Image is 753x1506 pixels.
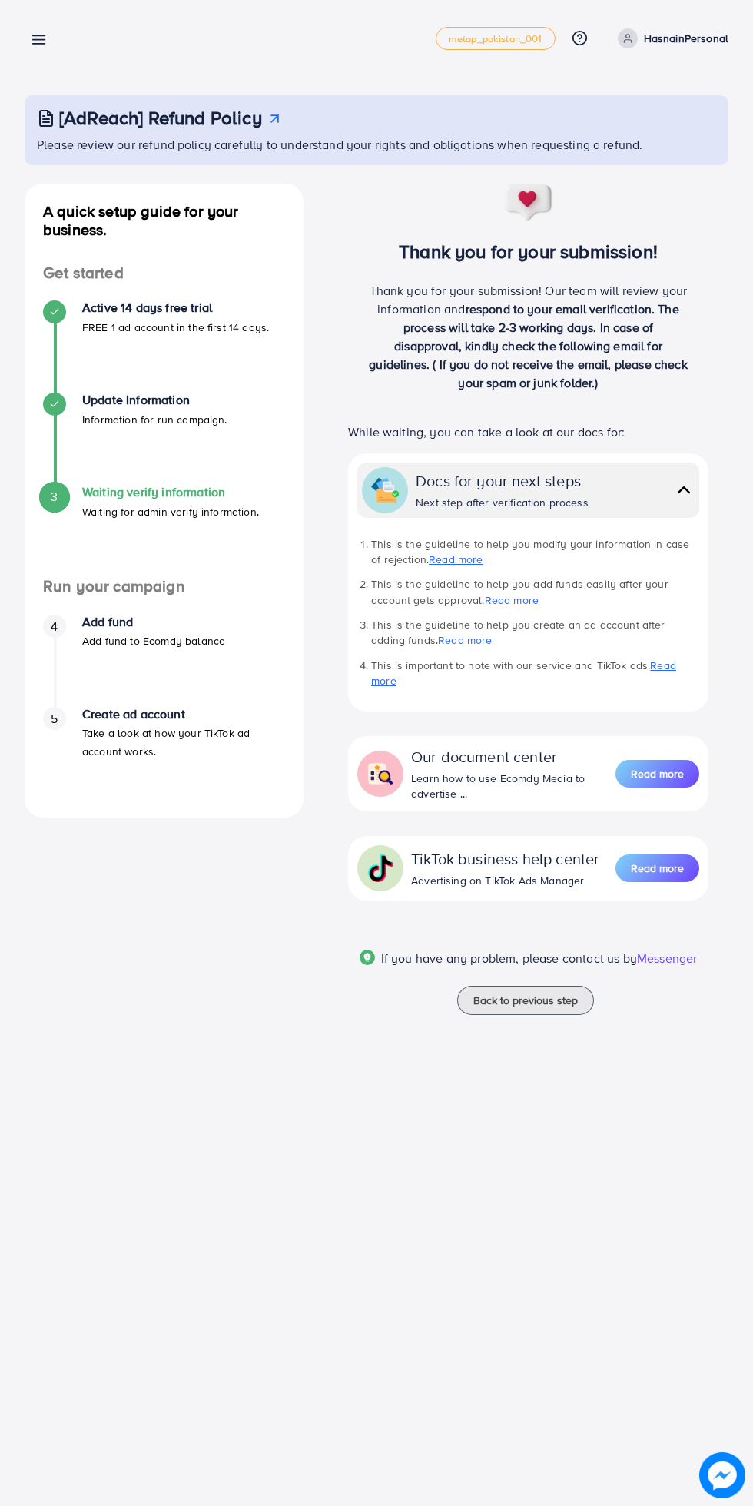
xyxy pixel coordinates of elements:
span: 3 [51,488,58,506]
button: Read more [615,760,699,788]
p: HasnainPersonal [644,29,728,48]
p: FREE 1 ad account in the first 14 days. [82,318,269,337]
li: Create ad account [25,707,304,799]
div: Advertising on TikTok Ads Manager [411,873,599,888]
img: success [503,184,554,222]
span: Read more [631,861,684,876]
img: collapse [367,854,394,882]
li: Active 14 days free trial [25,300,304,393]
span: Read more [631,766,684,781]
p: Add fund to Ecomdy balance [82,632,225,650]
a: Read more [371,658,676,688]
li: Add fund [25,615,304,707]
h4: Run your campaign [25,577,304,596]
button: Back to previous step [457,986,594,1015]
p: Please review our refund policy carefully to understand your rights and obligations when requesti... [37,135,719,154]
h3: Thank you for your submission! [328,240,728,263]
p: Take a look at how your TikTok ad account works. [82,724,285,761]
div: Learn how to use Ecomdy Media to advertise ... [411,771,615,802]
li: This is the guideline to help you add funds easily after your account gets approval. [371,576,699,608]
a: Read more [429,552,483,567]
a: Read more [438,632,492,648]
img: Popup guide [360,950,375,965]
p: While waiting, you can take a look at our docs for: [348,423,708,441]
h4: Get started [25,264,304,283]
a: Read more [485,592,539,608]
li: Update Information [25,393,304,485]
span: metap_pakistan_001 [449,34,542,44]
h4: Add fund [82,615,225,629]
li: Waiting verify information [25,485,304,577]
li: This is the guideline to help you create an ad account after adding funds. [371,617,699,649]
p: Information for run campaign. [82,410,227,429]
h4: Update Information [82,393,227,407]
p: Waiting for admin verify information. [82,503,259,521]
img: image [699,1452,745,1498]
li: This is important to note with our service and TikTok ads. [371,658,699,689]
span: 5 [51,710,58,728]
a: metap_pakistan_001 [436,27,556,50]
div: TikTok business help center [411,848,599,870]
span: Messenger [637,950,697,967]
div: Our document center [411,745,615,768]
a: Read more [615,758,699,789]
button: Read more [615,854,699,882]
span: If you have any problem, please contact us by [381,950,637,967]
li: This is the guideline to help you modify your information in case of rejection. [371,536,699,568]
span: respond to your email verification. The process will take 2-3 working days. In case of disapprova... [369,300,687,391]
img: collapse [673,479,695,501]
a: Read more [615,853,699,884]
h3: [AdReach] Refund Policy [59,107,262,129]
h4: A quick setup guide for your business. [25,202,304,239]
h4: Create ad account [82,707,285,721]
a: HasnainPersonal [612,28,728,48]
div: Docs for your next steps [416,469,589,492]
img: collapse [371,476,399,504]
span: Back to previous step [473,993,578,1008]
h4: Waiting verify information [82,485,259,499]
h4: Active 14 days free trial [82,300,269,315]
p: Thank you for your submission! Our team will review your information and [368,281,688,392]
span: 4 [51,618,58,635]
img: collapse [367,760,394,788]
div: Next step after verification process [416,495,589,510]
